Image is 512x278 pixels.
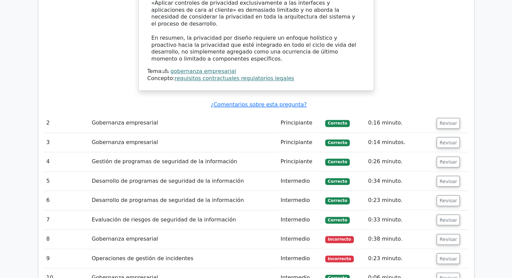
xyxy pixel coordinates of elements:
font: 0:33 minuto. [368,216,402,223]
font: 3 [46,139,50,145]
font: 7 [46,216,50,223]
font: Incorrecto [328,256,351,261]
font: Revisar [440,237,457,242]
font: Revisar [440,217,457,222]
font: Operaciones de gestión de incidentes [92,255,193,262]
font: Gestión de programas de seguridad de la información [92,158,237,165]
font: Revisar [440,120,457,126]
font: Gobernanza empresarial [92,139,158,145]
font: Correcto [328,198,347,203]
a: ¿Comentarios sobre esta pregunta? [211,101,307,108]
font: Correcto [328,179,347,184]
font: Correcto [328,140,347,145]
font: 0:34 minuto. [368,178,402,184]
font: En resumen, la privacidad por diseño requiere un enfoque holístico y proactivo hacia la privacida... [151,35,356,62]
font: 5 [46,178,50,184]
button: Revisar [437,137,460,148]
font: Correcto [328,160,347,164]
font: Revisar [440,159,457,165]
font: 0:38 minuto. [368,236,402,242]
font: Revisar [440,178,457,184]
font: Correcto [328,218,347,222]
font: 0:14 minutos. [368,139,405,145]
font: Principiante [280,158,312,165]
font: Principiante [280,139,312,145]
font: 9 [46,255,50,262]
font: 4 [46,158,50,165]
button: Revisar [437,234,460,245]
button: Revisar [437,253,460,264]
font: Desarrollo de programas de seguridad de la información [92,178,244,184]
button: Revisar [437,195,460,206]
font: 8 [46,236,50,242]
button: Revisar [437,176,460,186]
font: Concepto: [147,75,175,81]
font: Intermedio [280,255,310,262]
font: Intermedio [280,236,310,242]
font: 0:23 minuto. [368,255,402,262]
font: Intermedio [280,216,310,223]
font: Intermedio [280,178,310,184]
font: Evaluación de riesgos de seguridad de la información [92,216,236,223]
font: Incorrecto [328,237,351,242]
font: Correcto [328,121,347,126]
button: Revisar [437,118,460,129]
font: 0:16 minuto. [368,119,402,126]
font: 0:23 minuto. [368,197,402,203]
font: 2 [46,119,50,126]
font: 0:26 minuto. [368,158,402,165]
a: gobernanza empresarial [170,68,236,74]
button: Revisar [437,214,460,225]
button: Revisar [437,157,460,167]
font: Desarrollo de programas de seguridad de la información [92,197,244,203]
font: Tema: [147,68,164,74]
font: 6 [46,197,50,203]
font: Intermedio [280,197,310,203]
font: Gobernanza empresarial [92,119,158,126]
font: Revisar [440,198,457,203]
font: Gobernanza empresarial [92,236,158,242]
font: Revisar [440,256,457,261]
font: Principiante [280,119,312,126]
font: Revisar [440,140,457,145]
a: requisitos contractuales regulatorios legales [175,75,294,81]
